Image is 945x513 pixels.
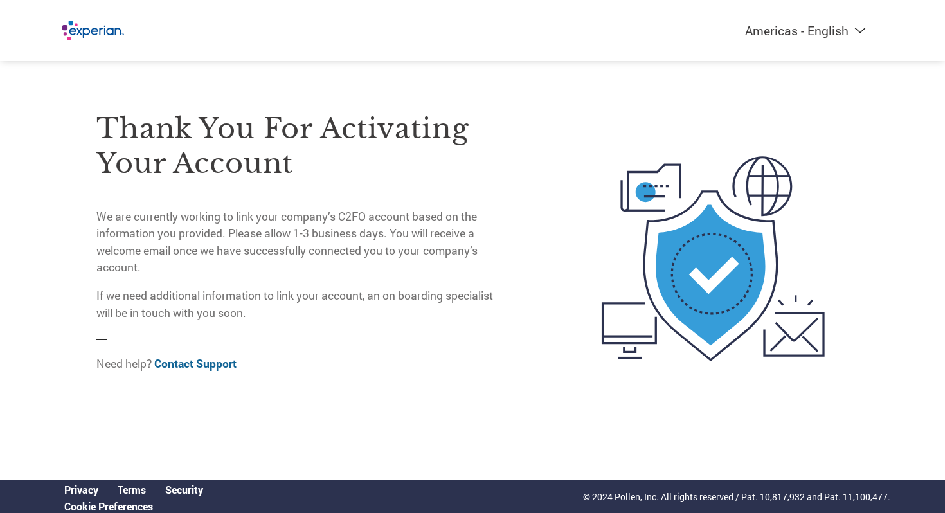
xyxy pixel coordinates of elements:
p: Need help? [96,355,503,372]
a: Security [165,483,203,496]
div: — [96,84,503,384]
img: activated [578,84,849,434]
a: Cookie Preferences, opens a dedicated popup modal window [64,500,153,513]
p: © 2024 Pollen, Inc. All rights reserved / Pat. 10,817,932 and Pat. 11,100,477. [583,490,890,503]
p: We are currently working to link your company’s C2FO account based on the information you provide... [96,208,503,276]
p: If we need additional information to link your account, an on boarding specialist will be in touc... [96,287,503,321]
img: Experian [55,13,129,48]
a: Contact Support [154,356,237,371]
a: Terms [118,483,146,496]
div: Open Cookie Preferences Modal [55,500,213,513]
h3: Thank you for activating your account [96,111,503,181]
a: Privacy [64,483,98,496]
